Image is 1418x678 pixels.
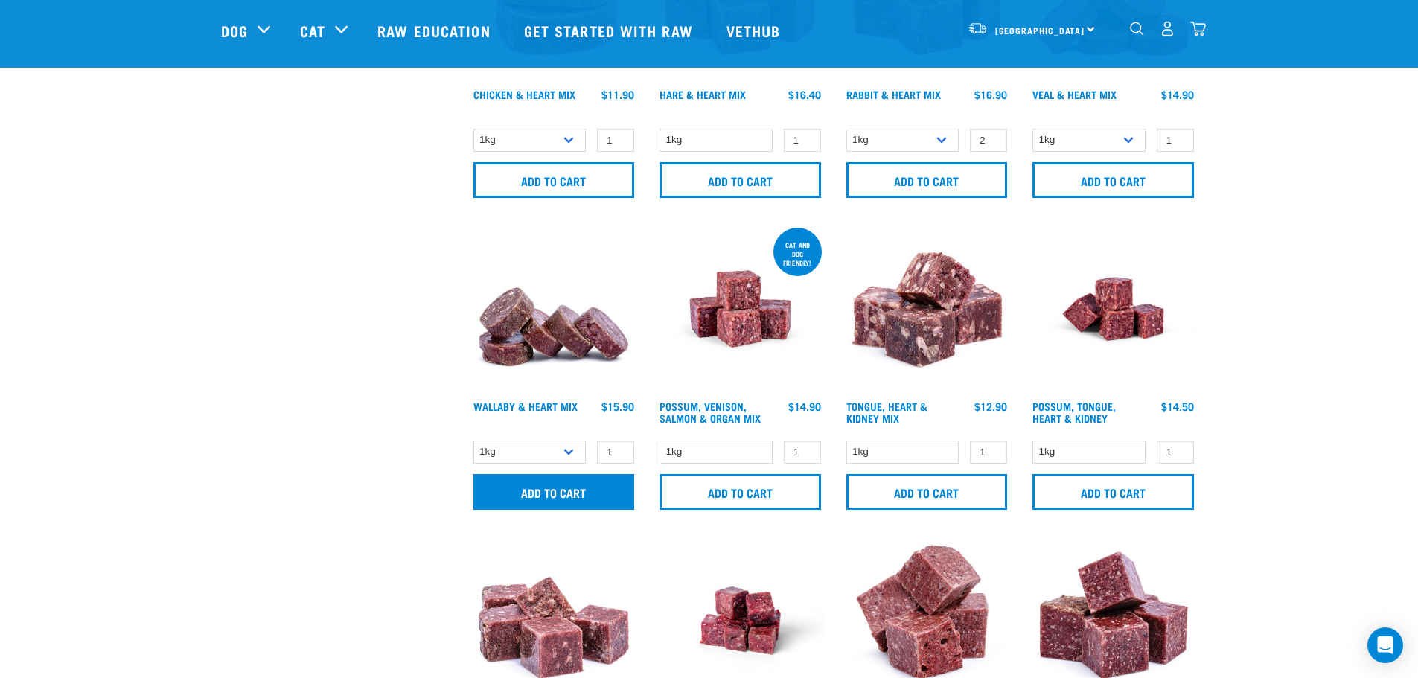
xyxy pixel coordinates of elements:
[974,400,1007,412] div: $12.90
[788,89,821,100] div: $16.40
[660,162,821,198] input: Add to cart
[1032,474,1194,510] input: Add to cart
[1367,627,1403,663] div: Open Intercom Messenger
[363,1,508,60] a: Raw Education
[846,92,941,97] a: Rabbit & Heart Mix
[1157,129,1194,152] input: 1
[473,403,578,409] a: Wallaby & Heart Mix
[712,1,799,60] a: Vethub
[970,129,1007,152] input: 1
[1032,92,1117,97] a: Veal & Heart Mix
[970,441,1007,464] input: 1
[846,403,927,420] a: Tongue, Heart & Kidney Mix
[1161,89,1194,100] div: $14.90
[788,400,821,412] div: $14.90
[1029,225,1198,394] img: Possum Tongue Heart Kidney 1682
[1032,403,1116,420] a: Possum, Tongue, Heart & Kidney
[773,234,822,274] div: cat and dog friendly!
[660,92,746,97] a: Hare & Heart Mix
[1160,21,1175,36] img: user.png
[784,441,821,464] input: 1
[1130,22,1144,36] img: home-icon-1@2x.png
[473,92,575,97] a: Chicken & Heart Mix
[473,162,635,198] input: Add to cart
[221,19,248,42] a: Dog
[1190,21,1206,36] img: home-icon@2x.png
[843,225,1012,394] img: 1167 Tongue Heart Kidney Mix 01
[656,225,825,394] img: Possum Venison Salmon Organ 1626
[597,441,634,464] input: 1
[974,89,1007,100] div: $16.90
[509,1,712,60] a: Get started with Raw
[601,400,634,412] div: $15.90
[300,19,325,42] a: Cat
[660,474,821,510] input: Add to cart
[995,28,1085,33] span: [GEOGRAPHIC_DATA]
[846,474,1008,510] input: Add to cart
[1161,400,1194,412] div: $14.50
[846,162,1008,198] input: Add to cart
[1157,441,1194,464] input: 1
[1032,162,1194,198] input: Add to cart
[597,129,634,152] input: 1
[601,89,634,100] div: $11.90
[968,22,988,35] img: van-moving.png
[470,225,639,394] img: 1093 Wallaby Heart Medallions 01
[784,129,821,152] input: 1
[473,474,635,510] input: Add to cart
[660,403,761,420] a: Possum, Venison, Salmon & Organ Mix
